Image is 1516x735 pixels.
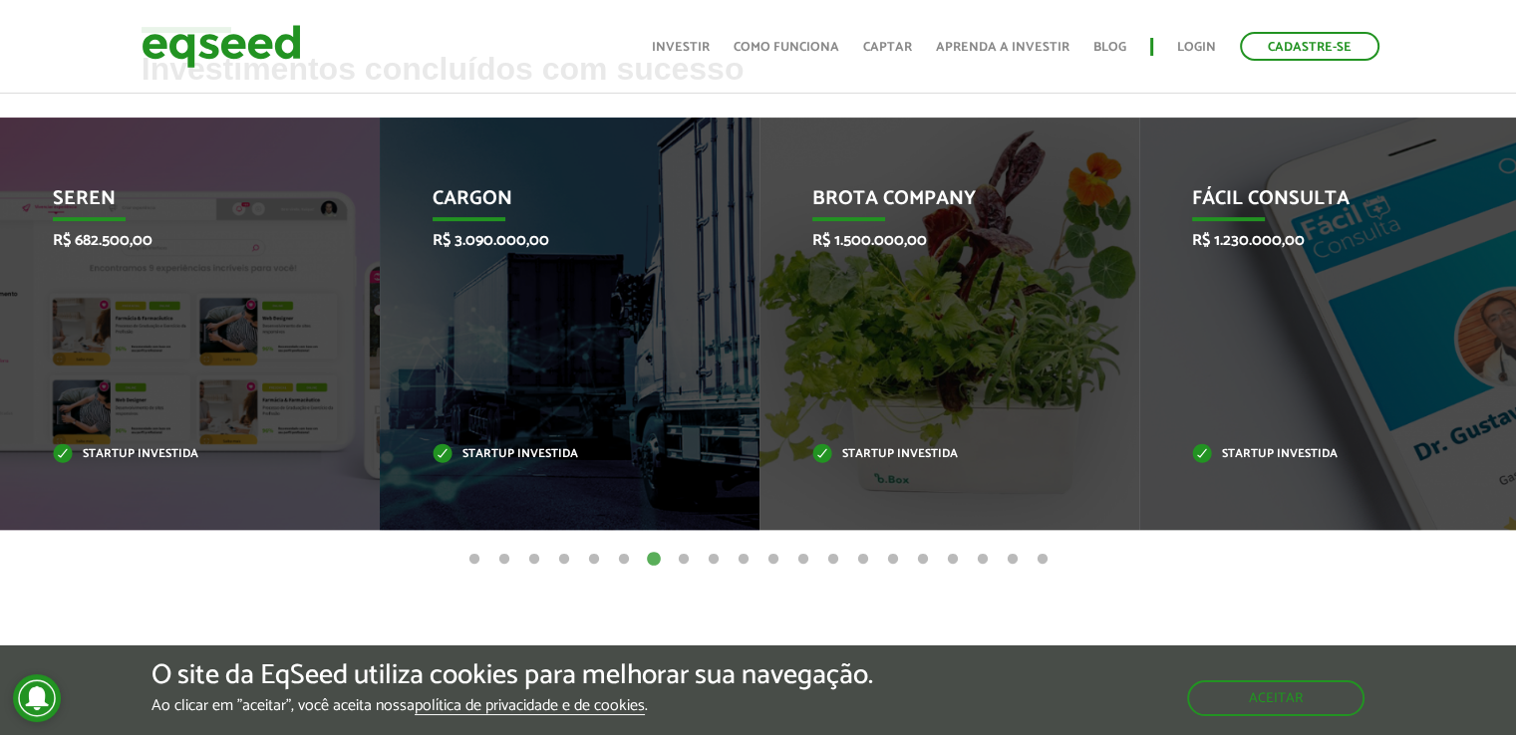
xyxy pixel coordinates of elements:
[812,187,1058,221] p: Brota Company
[812,449,1058,460] p: Startup investida
[53,231,298,250] p: R$ 682.500,00
[554,550,574,570] button: 4 of 20
[734,41,839,54] a: Como funciona
[584,550,604,570] button: 5 of 20
[674,550,694,570] button: 8 of 20
[943,550,963,570] button: 17 of 20
[913,550,933,570] button: 16 of 20
[142,20,301,73] img: EqSeed
[793,550,813,570] button: 12 of 20
[53,449,298,460] p: Startup investida
[433,187,678,221] p: CargOn
[494,550,514,570] button: 2 of 20
[1033,550,1053,570] button: 20 of 20
[1177,41,1216,54] a: Login
[1093,41,1126,54] a: Blog
[863,41,912,54] a: Captar
[415,698,645,715] a: política de privacidade e de cookies
[1187,680,1364,716] button: Aceitar
[973,550,993,570] button: 18 of 20
[152,660,873,691] h5: O site da EqSeed utiliza cookies para melhorar sua navegação.
[936,41,1069,54] a: Aprenda a investir
[433,449,678,460] p: Startup investida
[734,550,754,570] button: 10 of 20
[763,550,783,570] button: 11 of 20
[1192,187,1437,221] p: Fácil Consulta
[812,231,1058,250] p: R$ 1.500.000,00
[152,696,873,715] p: Ao clicar em "aceitar", você aceita nossa .
[1003,550,1023,570] button: 19 of 20
[823,550,843,570] button: 13 of 20
[53,187,298,221] p: Seren
[614,550,634,570] button: 6 of 20
[644,550,664,570] button: 7 of 20
[433,231,678,250] p: R$ 3.090.000,00
[524,550,544,570] button: 3 of 20
[1240,32,1379,61] a: Cadastre-se
[652,41,710,54] a: Investir
[883,550,903,570] button: 15 of 20
[853,550,873,570] button: 14 of 20
[1192,449,1437,460] p: Startup investida
[464,550,484,570] button: 1 of 20
[1192,231,1437,250] p: R$ 1.230.000,00
[704,550,724,570] button: 9 of 20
